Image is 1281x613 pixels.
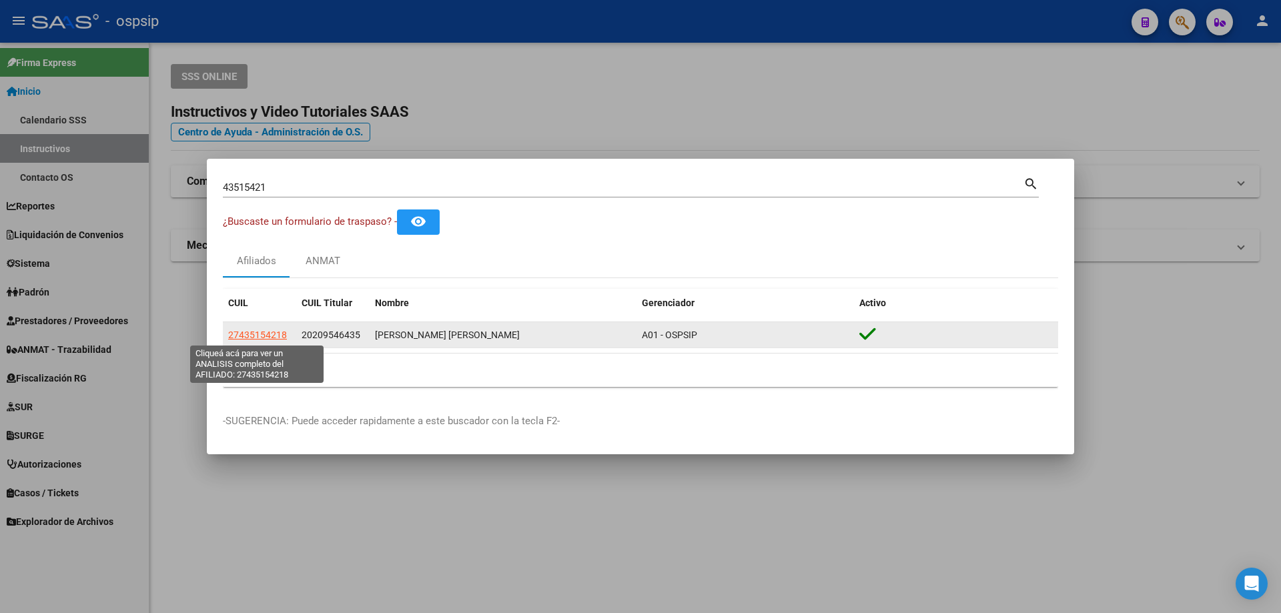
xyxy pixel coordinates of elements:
datatable-header-cell: CUIL [223,289,296,318]
span: ¿Buscaste un formulario de traspaso? - [223,215,397,227]
p: -SUGERENCIA: Puede acceder rapidamente a este buscador con la tecla F2- [223,414,1058,429]
mat-icon: search [1023,175,1039,191]
span: 20209546435 [302,330,360,340]
span: 27435154218 [228,330,287,340]
span: A01 - OSPSIP [642,330,697,340]
span: Nombre [375,297,409,308]
span: Activo [859,297,886,308]
div: Open Intercom Messenger [1236,568,1268,600]
div: Afiliados [237,253,276,269]
mat-icon: remove_red_eye [410,213,426,229]
div: ANMAT [306,253,340,269]
datatable-header-cell: Gerenciador [636,289,854,318]
span: CUIL Titular [302,297,352,308]
span: Gerenciador [642,297,695,308]
div: 1 total [223,354,1058,387]
div: [PERSON_NAME] [PERSON_NAME] [375,328,631,343]
datatable-header-cell: Activo [854,289,1058,318]
datatable-header-cell: CUIL Titular [296,289,370,318]
span: CUIL [228,297,248,308]
datatable-header-cell: Nombre [370,289,636,318]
